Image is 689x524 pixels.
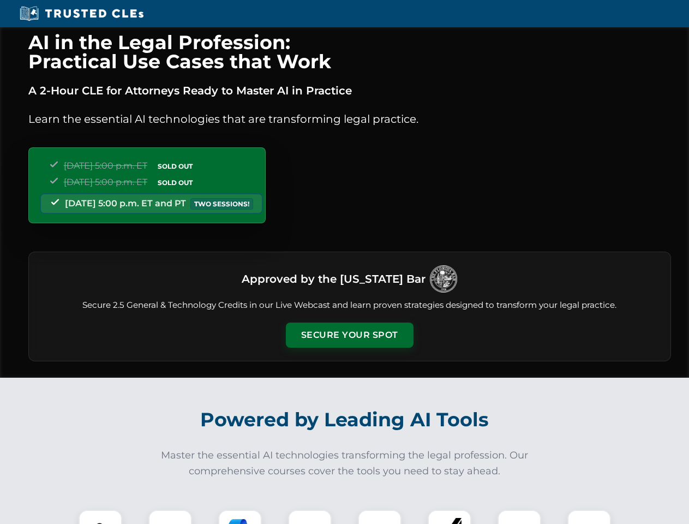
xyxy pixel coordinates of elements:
h2: Powered by Leading AI Tools [43,401,647,439]
h3: Approved by the [US_STATE] Bar [242,269,426,289]
button: Secure Your Spot [286,323,414,348]
span: SOLD OUT [154,177,196,188]
p: Learn the essential AI technologies that are transforming legal practice. [28,110,671,128]
p: A 2-Hour CLE for Attorneys Ready to Master AI in Practice [28,82,671,99]
span: [DATE] 5:00 p.m. ET [64,177,147,187]
span: SOLD OUT [154,160,196,172]
p: Secure 2.5 General & Technology Credits in our Live Webcast and learn proven strategies designed ... [42,299,657,312]
img: Trusted CLEs [16,5,147,22]
h1: AI in the Legal Profession: Practical Use Cases that Work [28,33,671,71]
p: Master the essential AI technologies transforming the legal profession. Our comprehensive courses... [154,448,536,479]
span: [DATE] 5:00 p.m. ET [64,160,147,171]
img: Logo [430,265,457,293]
